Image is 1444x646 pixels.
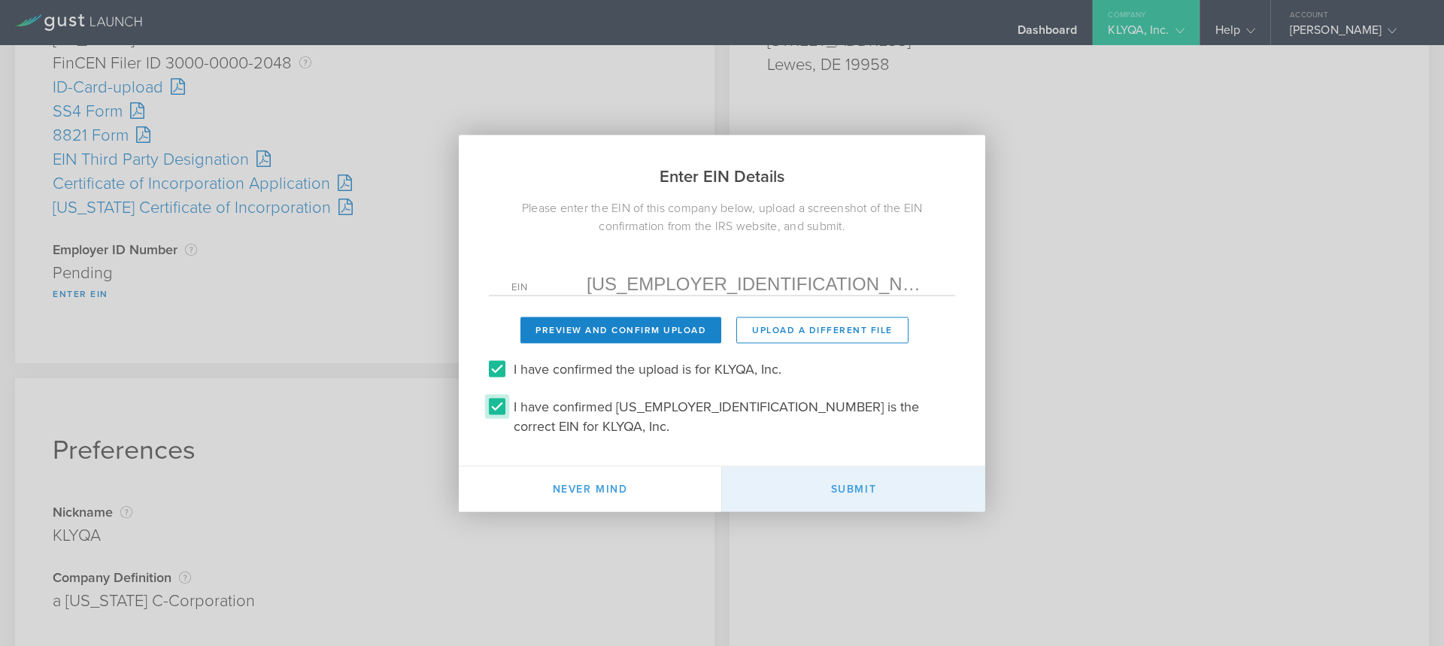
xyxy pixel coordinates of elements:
div: Please enter the EIN of this company below, upload a screenshot of the EIN confirmation from the ... [459,199,985,235]
button: Upload a different File [736,317,909,343]
label: EIN [511,282,587,295]
button: Preview and Confirm Upload [520,317,721,343]
button: Submit [722,466,985,511]
label: I have confirmed the upload is for KLYQA, Inc. [514,356,781,378]
label: I have confirmed [US_EMPLOYER_IDENTIFICATION_NUMBER] is the correct EIN for KLYQA, Inc. [514,394,951,435]
h2: Enter EIN Details [459,135,985,199]
iframe: Chat Widget [1369,574,1444,646]
input: Required [587,272,933,295]
button: Never mind [459,466,722,511]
